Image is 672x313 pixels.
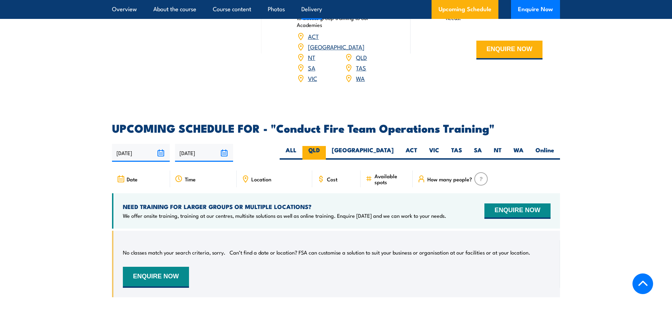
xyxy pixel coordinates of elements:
[251,176,271,182] span: Location
[302,146,326,160] label: QLD
[374,173,408,185] span: Available spots
[123,249,225,256] p: No classes match your search criteria, sorry.
[112,123,560,133] h2: UPCOMING SCHEDULE FOR - "Conduct Fire Team Operations Training"
[423,146,445,160] label: VIC
[123,267,189,288] button: ENQUIRE NOW
[123,212,446,219] p: We offer onsite training, training at our centres, multisite solutions as well as online training...
[445,146,468,160] label: TAS
[427,176,472,182] span: How many people?
[326,146,400,160] label: [GEOGRAPHIC_DATA]
[308,63,315,72] a: SA
[356,53,367,61] a: QLD
[308,74,317,82] a: VIC
[127,176,138,182] span: Date
[400,146,423,160] label: ACT
[327,176,337,182] span: Cost
[185,176,196,182] span: Time
[230,249,530,256] p: Can’t find a date or location? FSA can customise a solution to suit your business or organisation...
[507,146,530,160] label: WA
[356,63,366,72] a: TAS
[175,144,233,162] input: To date
[356,74,365,82] a: WA
[112,144,170,162] input: From date
[308,32,319,40] a: ACT
[280,146,302,160] label: ALL
[308,42,364,51] a: [GEOGRAPHIC_DATA]
[488,146,507,160] label: NT
[476,41,542,60] button: ENQUIRE NOW
[468,146,488,160] label: SA
[530,146,560,160] label: Online
[308,53,315,61] a: NT
[123,203,446,210] h4: NEED TRAINING FOR LARGER GROUPS OR MULTIPLE LOCATIONS?
[484,203,551,219] button: ENQUIRE NOW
